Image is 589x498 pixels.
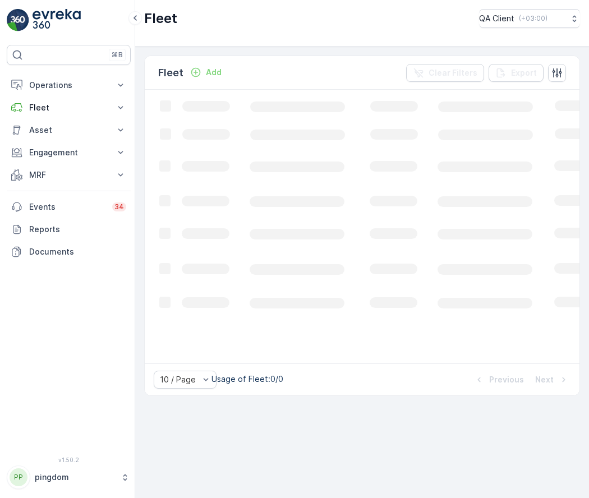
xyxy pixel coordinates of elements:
[519,14,547,23] p: ( +03:00 )
[29,169,108,181] p: MRF
[7,141,131,164] button: Engagement
[29,80,108,91] p: Operations
[7,9,29,31] img: logo
[7,74,131,96] button: Operations
[29,102,108,113] p: Fleet
[429,67,477,79] p: Clear Filters
[7,119,131,141] button: Asset
[186,66,226,79] button: Add
[511,67,537,79] p: Export
[7,196,131,218] a: Events34
[112,50,123,59] p: ⌘B
[35,472,115,483] p: pingdom
[7,96,131,119] button: Fleet
[29,125,108,136] p: Asset
[33,9,81,31] img: logo_light-DOdMpM7g.png
[29,201,105,213] p: Events
[114,202,124,211] p: 34
[7,457,131,463] span: v 1.50.2
[10,468,27,486] div: PP
[489,64,544,82] button: Export
[7,164,131,186] button: MRF
[7,465,131,489] button: PPpingdom
[489,374,524,385] p: Previous
[206,67,222,78] p: Add
[406,64,484,82] button: Clear Filters
[7,218,131,241] a: Reports
[479,9,580,28] button: QA Client(+03:00)
[29,224,126,235] p: Reports
[472,373,525,386] button: Previous
[7,241,131,263] a: Documents
[158,65,183,81] p: Fleet
[144,10,177,27] p: Fleet
[535,374,554,385] p: Next
[479,13,514,24] p: QA Client
[534,373,570,386] button: Next
[29,246,126,257] p: Documents
[29,147,108,158] p: Engagement
[211,374,283,385] p: Usage of Fleet : 0/0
